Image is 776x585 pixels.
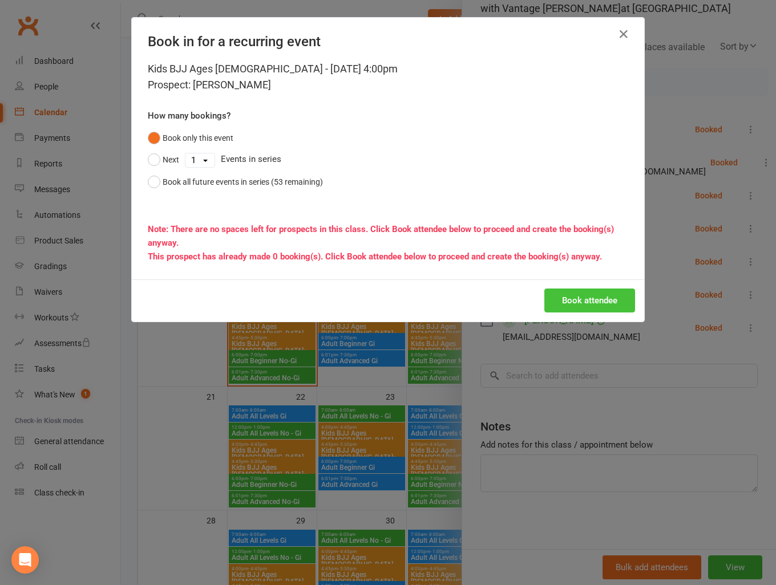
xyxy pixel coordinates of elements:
[148,222,628,250] div: Note: There are no spaces left for prospects in this class. Click Book attendee below to proceed ...
[148,34,628,50] h4: Book in for a recurring event
[148,109,231,123] label: How many bookings?
[544,289,635,312] button: Book attendee
[148,149,628,170] div: Events in series
[148,61,628,93] div: Kids BJJ Ages [DEMOGRAPHIC_DATA] - [DATE] 4:00pm Prospect: [PERSON_NAME]
[148,127,233,149] button: Book only this event
[615,25,633,43] button: Close
[148,171,323,193] button: Book all future events in series (53 remaining)
[163,176,323,188] div: Book all future events in series (53 remaining)
[148,250,628,263] div: This prospect has already made 0 booking(s). Click Book attendee below to proceed and create the ...
[148,149,179,170] button: Next
[11,546,39,574] div: Open Intercom Messenger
